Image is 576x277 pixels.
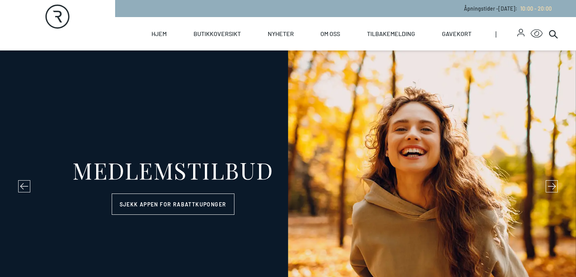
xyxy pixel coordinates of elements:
[72,159,273,181] div: MEDLEMSTILBUD
[367,17,415,50] a: Tilbakemelding
[495,17,517,50] span: |
[112,194,234,215] a: Sjekk appen for rabattkuponger
[520,5,552,12] span: 10:00 - 20:00
[320,17,340,50] a: Om oss
[194,17,241,50] a: Butikkoversikt
[464,5,552,13] p: Åpningstider - [DATE] :
[517,5,552,12] a: 10:00 - 20:00
[151,17,167,50] a: Hjem
[442,17,471,50] a: Gavekort
[268,17,294,50] a: Nyheter
[531,28,543,40] button: Open Accessibility Menu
